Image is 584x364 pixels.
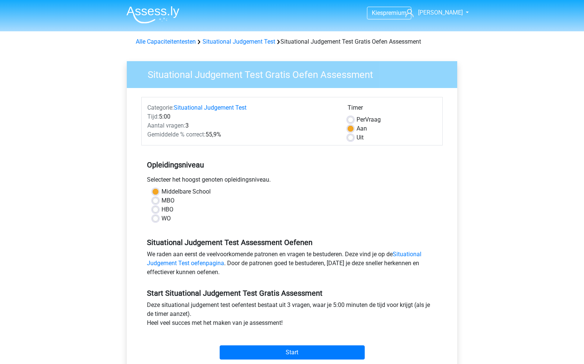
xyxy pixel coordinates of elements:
[383,9,406,16] span: premium
[136,38,196,45] a: Alle Capaciteitentesten
[357,115,381,124] label: Vraag
[161,205,173,214] label: HBO
[147,289,437,298] h5: Start Situational Judgement Test Gratis Assessment
[147,131,205,138] span: Gemiddelde % correct:
[141,250,443,280] div: We raden aan eerst de veelvoorkomende patronen en vragen te bestuderen. Deze vind je op de . Door...
[147,157,437,172] h5: Opleidingsniveau
[220,345,365,360] input: Start
[161,187,211,196] label: Middelbare School
[202,38,275,45] a: Situational Judgement Test
[402,8,464,17] a: [PERSON_NAME]
[357,133,364,142] label: Uit
[142,112,342,121] div: 5:00
[372,9,383,16] span: Kies
[161,196,175,205] label: MBO
[418,9,463,16] span: [PERSON_NAME]
[357,124,367,133] label: Aan
[142,121,342,130] div: 3
[141,301,443,330] div: Deze situational judgement test oefentest bestaat uit 3 vragen, waar je 5:00 minuten de tijd voor...
[142,130,342,139] div: 55,9%
[147,122,185,129] span: Aantal vragen:
[147,113,159,120] span: Tijd:
[357,116,365,123] span: Per
[133,37,451,46] div: Situational Judgement Test Gratis Oefen Assessment
[126,6,179,23] img: Assessly
[174,104,247,111] a: Situational Judgement Test
[161,214,171,223] label: WO
[367,8,411,18] a: Kiespremium
[147,104,174,111] span: Categorie:
[348,103,437,115] div: Timer
[141,175,443,187] div: Selecteer het hoogst genoten opleidingsniveau.
[147,238,437,247] h5: Situational Judgement Test Assessment Oefenen
[139,66,452,81] h3: Situational Judgement Test Gratis Oefen Assessment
